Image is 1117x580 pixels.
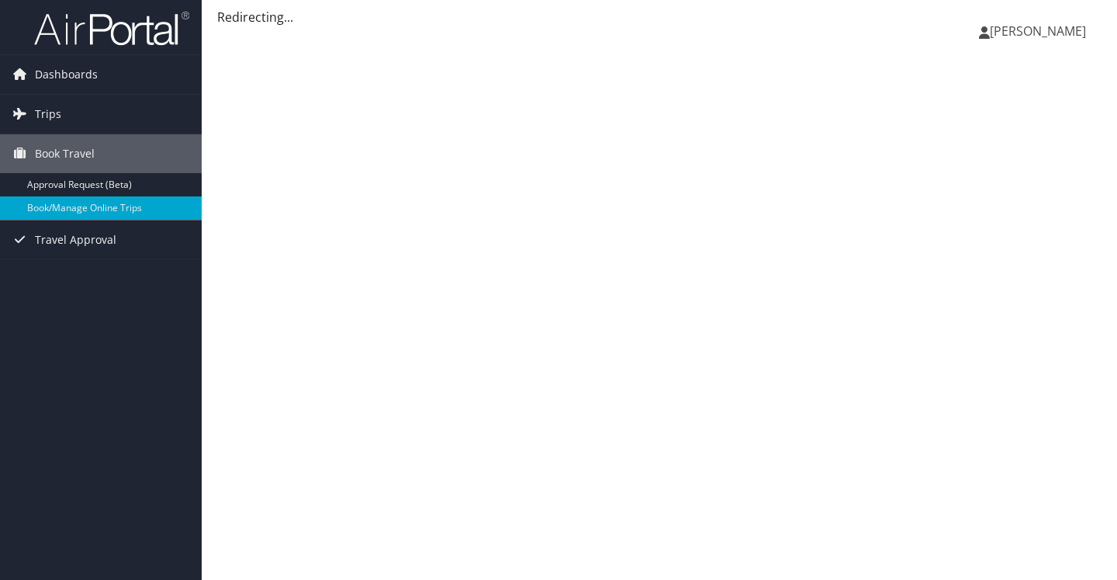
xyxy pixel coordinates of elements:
span: Trips [35,95,61,134]
div: Redirecting... [217,8,1101,26]
span: Dashboards [35,55,98,94]
span: Book Travel [35,134,95,173]
img: airportal-logo.png [34,10,189,47]
span: Travel Approval [35,221,116,259]
span: [PERSON_NAME] [990,23,1086,40]
a: [PERSON_NAME] [979,8,1101,54]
